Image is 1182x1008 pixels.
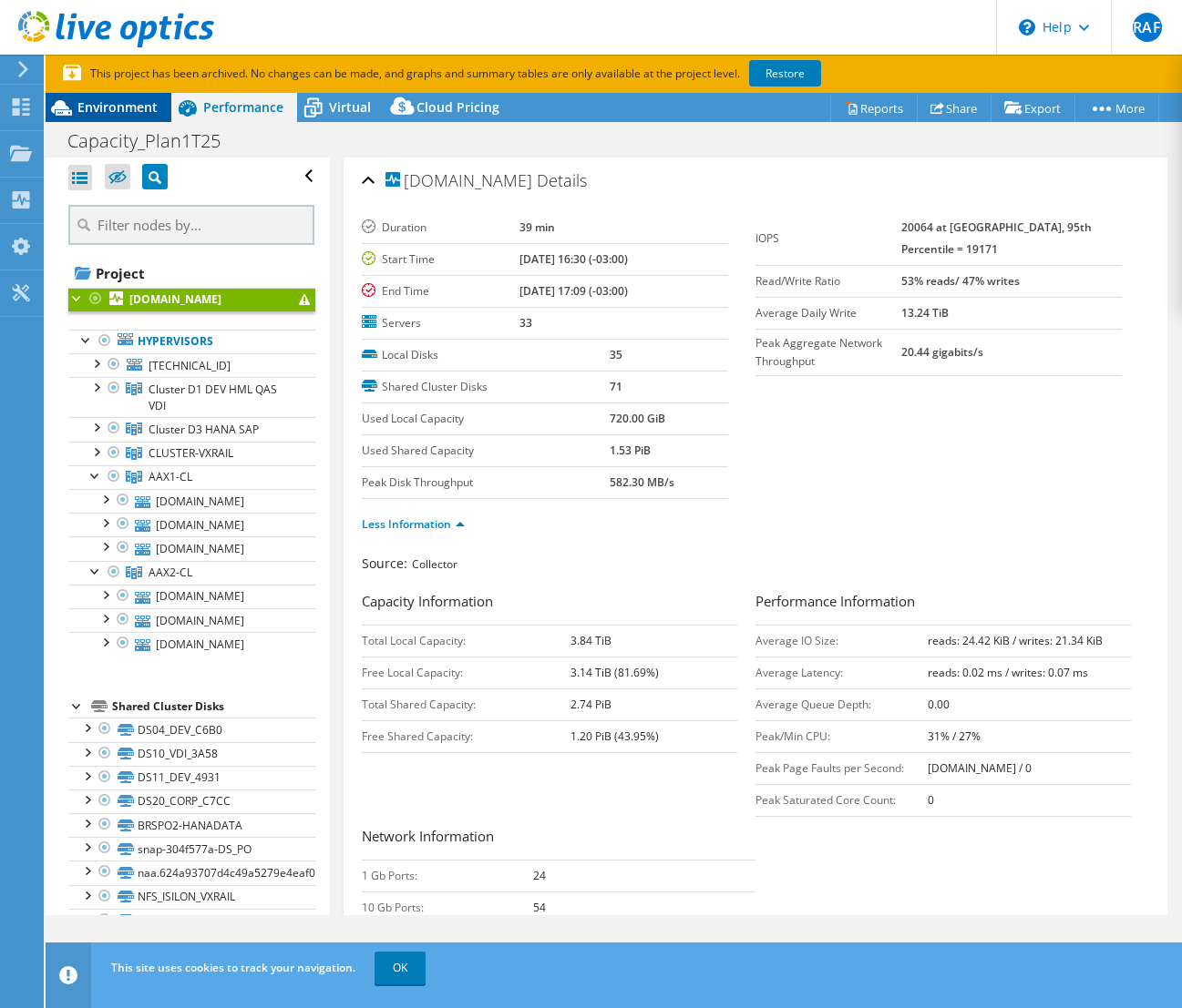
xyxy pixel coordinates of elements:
label: Used Local Capacity [362,410,610,428]
a: OK [375,952,426,984]
span: Details [537,169,587,191]
td: 1 Gb Ports: [362,860,533,891]
span: Cluster D3 HANA SAP [149,422,259,437]
a: Cluster D1 DEV HML QAS VDI [68,377,315,417]
span: AAX2-CL [149,565,192,580]
label: End Time [362,282,519,300]
a: DS11_DEV_4931 [68,766,315,789]
span: [TECHNICAL_ID] [149,358,231,373]
a: [DOMAIN_NAME] [68,489,315,513]
a: [DOMAIN_NAME] [68,632,315,656]
a: [DOMAIN_NAME] [68,585,315,608]
b: 24 [533,868,546,883]
input: Filter nodes by... [68,205,314,245]
h3: Network Information [362,826,755,850]
a: AAX2-CL [68,561,315,585]
span: Virtual [329,98,371,116]
span: CLUSTER-VXRAIL [149,445,233,461]
td: Average Queue Depth: [755,688,928,720]
a: Less Information [362,516,465,532]
a: [DOMAIN_NAME] [68,288,315,311]
label: Peak Aggregate Network Throughput [755,334,902,371]
h3: Capacity Information [362,591,737,616]
a: [DOMAIN_NAME] [68,536,315,560]
span: Cloud Pricing [416,98,499,116]
a: More [1074,94,1159,122]
b: 582.30 MB/s [610,474,674,490]
b: [DATE] 16:30 (-03:00) [519,251,628,267]
a: Export [991,94,1075,122]
a: AAX1-CL [68,465,315,489]
b: 13.24 TiB [901,305,949,321]
a: Restore [749,60,821,87]
div: Shared Cluster Disks [112,696,315,718]
b: 20.44 gigabits/s [901,344,983,360]
b: 0 [928,792,934,808]
a: CLUSTER-VXRAIL [68,442,315,465]
label: Source: [362,555,407,573]
td: Peak Page Faults per Second: [755,752,928,784]
td: 3.84 TiB [570,625,737,657]
a: [DOMAIN_NAME] [68,513,315,536]
td: 10 Gb Ports: [362,891,533,923]
td: 3.14 TiB (81.69%) [570,657,737,688]
b: [DATE] 17:09 (-03:00) [519,283,628,299]
p: This project has been archived. No changes can be made, and graphs and summary tables are only av... [63,64,956,84]
td: Average IO Size: [755,625,928,657]
td: Free Shared Capacity: [362,720,570,752]
b: 35 [610,347,622,362]
a: DS04_DEV_C6B0 [68,718,315,741]
a: DS10_VDI_3A58 [68,742,315,766]
td: 2.74 PiB [570,688,737,720]
a: snap-304f577a-DS_PO [68,837,315,860]
a: NFS_ISILON_GFS [68,909,315,932]
h3: Performance Information [755,591,1131,616]
b: 71 [610,379,622,394]
td: Total Local Capacity: [362,625,570,657]
span: Environment [77,98,158,116]
b: 1.53 PiB [610,443,651,458]
label: Start Time [362,250,519,269]
span: Performance [203,98,283,116]
a: [TECHNICAL_ID] [68,353,315,377]
label: Used Shared Capacity [362,442,610,460]
b: [DOMAIN_NAME] / 0 [928,760,1032,776]
b: 33 [519,315,532,331]
h1: Capacity_Plan1T25 [59,131,249,151]
a: naa.624a93707d4c49a5279e4eaf0e6c35b6 [68,860,315,884]
a: NFS_ISILON_VXRAIL [68,885,315,909]
label: Servers [362,314,519,332]
label: Peak Disk Throughput [362,473,610,492]
span: Cluster D1 DEV HML QAS VDI [149,382,277,413]
b: [DOMAIN_NAME] [129,291,221,307]
span: AAX1-CL [149,469,192,484]
b: 0.00 [928,697,950,712]
b: 720.00 GiB [610,411,665,426]
b: 54 [533,900,546,915]
label: Duration [362,219,519,237]
label: Shared Cluster Disks [362,378,610,396]
td: Peak/Min CPU: [755,720,928,752]
span: [DOMAIN_NAME] [385,172,532,190]
b: 39 min [519,219,555,235]
a: Hypervisors [68,330,315,353]
a: Project [68,259,315,288]
span: RAF [1133,13,1162,42]
label: Read/Write Ratio [755,272,902,290]
label: Local Disks [362,346,610,364]
label: IOPS [755,229,902,248]
td: Total Shared Capacity: [362,688,570,720]
b: 53% reads/ 47% writes [901,273,1020,289]
td: Peak Saturated Core Count: [755,784,928,816]
td: Average Latency: [755,657,928,688]
td: Free Local Capacity: [362,657,570,688]
a: Share [917,94,992,122]
b: 31% / 27% [928,728,981,744]
b: 20064 at [GEOGRAPHIC_DATA], 95th Percentile = 19171 [901,219,1092,257]
b: reads: 24.42 KiB / writes: 21.34 KiB [928,633,1103,648]
b: reads: 0.02 ms / writes: 0.07 ms [928,665,1088,680]
svg: \n [1019,19,1035,36]
a: DS20_CORP_C7CC [68,789,315,813]
span: Collector [362,556,457,572]
a: Cluster D3 HANA SAP [68,417,315,441]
